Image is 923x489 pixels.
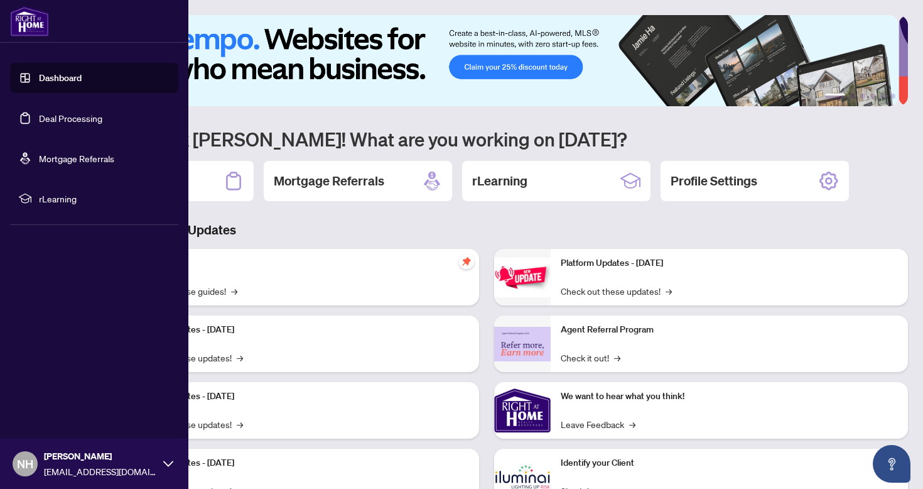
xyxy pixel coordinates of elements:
[44,464,157,478] span: [EMAIL_ADDRESS][DOMAIN_NAME]
[44,449,157,463] span: [PERSON_NAME]
[132,256,469,270] p: Self-Help
[231,284,237,298] span: →
[850,94,855,99] button: 2
[17,455,33,473] span: NH
[65,221,908,239] h3: Brokerage & Industry Updates
[39,192,170,206] span: rLearning
[39,153,114,164] a: Mortgage Referrals
[494,327,551,361] img: Agent Referral Program
[825,94,845,99] button: 1
[39,113,102,124] a: Deal Processing
[472,172,527,190] h2: rLearning
[65,15,899,106] img: Slide 0
[237,351,243,365] span: →
[870,94,875,99] button: 4
[561,284,672,298] a: Check out these updates!→
[561,417,635,431] a: Leave Feedback→
[237,417,243,431] span: →
[561,323,898,337] p: Agent Referral Program
[561,390,898,404] p: We want to hear what you think!
[459,254,474,269] span: pushpin
[671,172,757,190] h2: Profile Settings
[614,351,620,365] span: →
[561,456,898,470] p: Identify your Client
[873,445,910,483] button: Open asap
[132,456,469,470] p: Platform Updates - [DATE]
[65,127,908,151] h1: Welcome back [PERSON_NAME]! What are you working on [DATE]?
[132,390,469,404] p: Platform Updates - [DATE]
[890,94,895,99] button: 6
[494,258,551,297] img: Platform Updates - June 23, 2025
[561,351,620,365] a: Check it out!→
[629,417,635,431] span: →
[10,6,49,36] img: logo
[39,72,82,84] a: Dashboard
[666,284,672,298] span: →
[860,94,865,99] button: 3
[880,94,885,99] button: 5
[132,323,469,337] p: Platform Updates - [DATE]
[274,172,384,190] h2: Mortgage Referrals
[494,382,551,439] img: We want to hear what you think!
[561,256,898,270] p: Platform Updates - [DATE]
